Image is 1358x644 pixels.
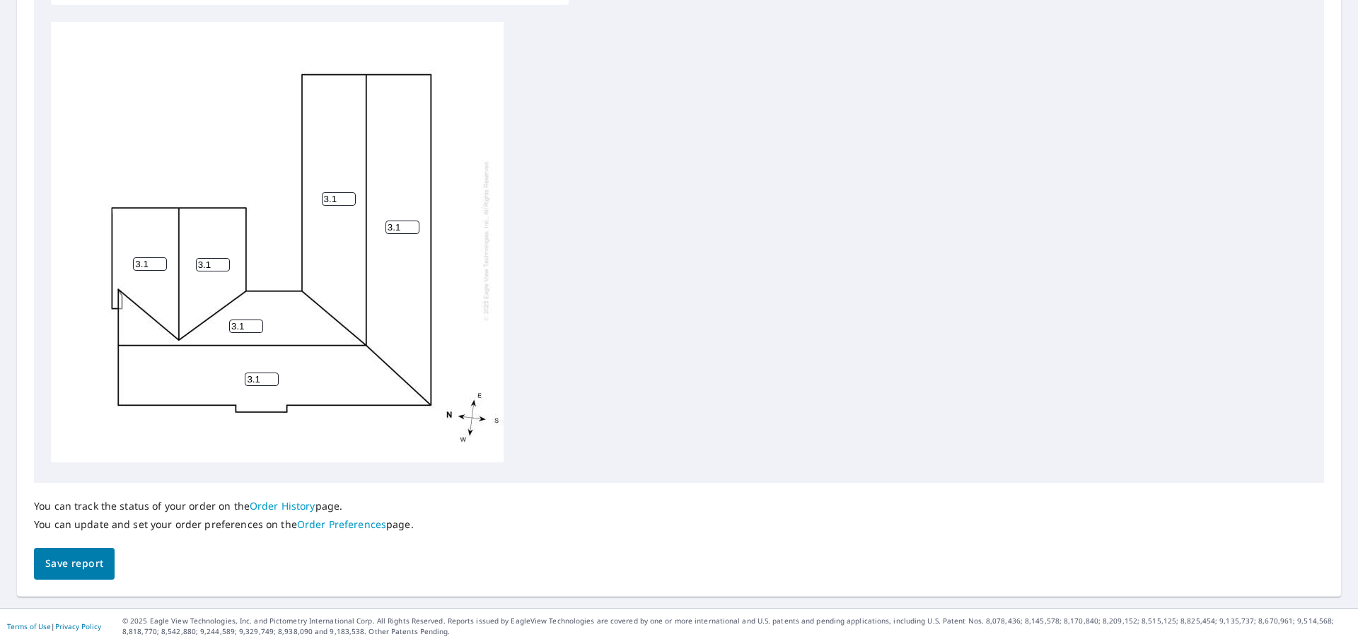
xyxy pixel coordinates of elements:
p: © 2025 Eagle View Technologies, Inc. and Pictometry International Corp. All Rights Reserved. Repo... [122,616,1351,637]
a: Order History [250,499,315,513]
span: Save report [45,555,103,573]
p: | [7,622,101,631]
a: Terms of Use [7,621,51,631]
a: Privacy Policy [55,621,101,631]
a: Order Preferences [297,517,386,531]
p: You can update and set your order preferences on the page. [34,518,414,531]
button: Save report [34,548,115,580]
p: You can track the status of your order on the page. [34,500,414,513]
